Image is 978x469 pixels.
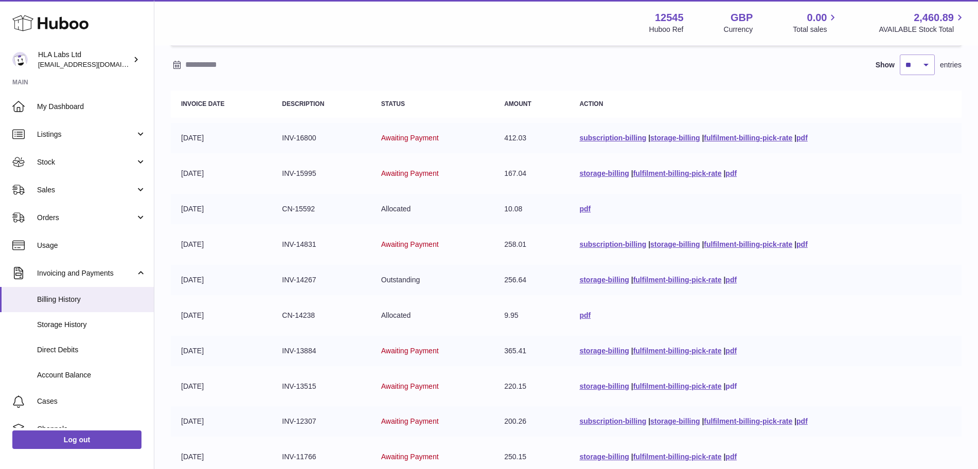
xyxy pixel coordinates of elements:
span: | [723,169,725,177]
a: pdf [725,347,737,355]
a: pdf [796,417,808,425]
a: 0.00 Total sales [793,11,839,34]
span: Allocated [381,311,411,319]
a: fulfilment-billing-pick-rate [704,240,792,248]
td: [DATE] [171,265,272,295]
span: Account Balance [37,370,146,380]
span: Storage History [37,320,146,330]
span: | [631,453,633,461]
td: [DATE] [171,371,272,402]
span: Awaiting Payment [381,453,439,461]
span: Direct Debits [37,345,146,355]
td: [DATE] [171,123,272,153]
a: 2,460.89 AVAILABLE Stock Total [879,11,966,34]
span: Awaiting Payment [381,169,439,177]
a: subscription-billing [579,417,646,425]
a: fulfilment-billing-pick-rate [704,134,792,142]
td: 258.01 [494,229,569,260]
span: Listings [37,130,135,139]
span: Total sales [793,25,839,34]
div: HLA Labs Ltd [38,50,131,69]
label: Show [876,60,895,70]
span: | [702,134,704,142]
td: INV-13515 [272,371,370,402]
span: | [631,347,633,355]
a: pdf [725,382,737,390]
td: 9.95 [494,300,569,331]
span: Billing History [37,295,146,304]
span: AVAILABLE Stock Total [879,25,966,34]
span: 2,460.89 [914,11,954,25]
a: fulfilment-billing-pick-rate [633,169,722,177]
span: Allocated [381,205,411,213]
strong: Invoice Date [181,100,224,107]
span: Sales [37,185,135,195]
a: pdf [796,240,808,248]
a: pdf [725,276,737,284]
span: | [648,240,650,248]
a: pdf [579,205,591,213]
a: subscription-billing [579,134,646,142]
span: | [631,276,633,284]
a: pdf [796,134,808,142]
span: | [794,240,796,248]
td: INV-15995 [272,158,370,189]
a: fulfilment-billing-pick-rate [704,417,792,425]
td: [DATE] [171,194,272,224]
a: Log out [12,430,141,449]
td: CN-14238 [272,300,370,331]
strong: 12545 [655,11,684,25]
td: INV-14831 [272,229,370,260]
img: clinton@newgendirect.com [12,52,28,67]
span: Orders [37,213,135,223]
td: [DATE] [171,229,272,260]
strong: Status [381,100,405,107]
strong: GBP [731,11,753,25]
td: CN-15592 [272,194,370,224]
td: INV-12307 [272,406,370,437]
span: 0.00 [807,11,827,25]
span: | [631,382,633,390]
span: entries [940,60,962,70]
strong: Amount [504,100,531,107]
span: | [794,417,796,425]
a: storage-billing [579,453,629,461]
a: fulfilment-billing-pick-rate [633,276,722,284]
td: 10.08 [494,194,569,224]
strong: Action [579,100,603,107]
td: 167.04 [494,158,569,189]
div: Currency [724,25,753,34]
a: storage-billing [579,382,629,390]
a: pdf [579,311,591,319]
span: Awaiting Payment [381,134,439,142]
a: fulfilment-billing-pick-rate [633,453,722,461]
span: | [723,276,725,284]
span: Awaiting Payment [381,382,439,390]
span: | [723,382,725,390]
span: Usage [37,241,146,250]
span: Invoicing and Payments [37,268,135,278]
a: fulfilment-billing-pick-rate [633,382,722,390]
span: Awaiting Payment [381,347,439,355]
a: storage-billing [650,134,700,142]
td: [DATE] [171,406,272,437]
span: | [702,417,704,425]
span: Awaiting Payment [381,417,439,425]
a: storage-billing [650,417,700,425]
span: Channels [37,424,146,434]
span: Awaiting Payment [381,240,439,248]
a: storage-billing [650,240,700,248]
span: | [648,134,650,142]
span: | [631,169,633,177]
td: 256.64 [494,265,569,295]
span: [EMAIL_ADDRESS][DOMAIN_NAME] [38,60,151,68]
strong: Description [282,100,324,107]
a: storage-billing [579,169,629,177]
a: pdf [725,169,737,177]
td: 412.03 [494,123,569,153]
span: | [723,347,725,355]
span: | [702,240,704,248]
span: Stock [37,157,135,167]
a: pdf [725,453,737,461]
td: INV-13884 [272,336,370,366]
